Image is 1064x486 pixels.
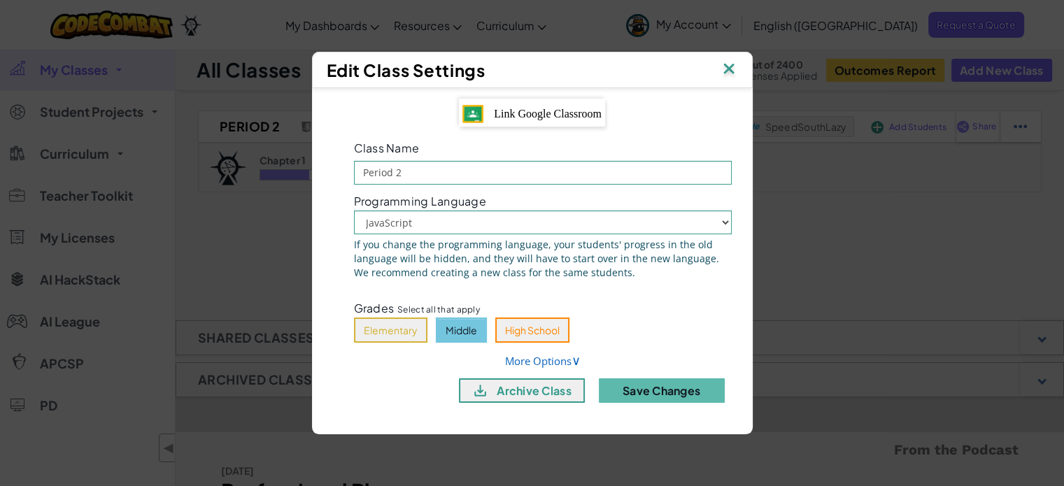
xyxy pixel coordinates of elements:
span: Programming Language [354,195,486,207]
button: Save Changes [599,378,725,403]
span: If you change the programming language, your students' progress in the old language will be hidde... [354,238,732,280]
span: Class Name [354,141,420,155]
img: IconArchive.svg [471,382,489,399]
button: High School [495,317,569,343]
button: archive class [459,378,585,403]
button: Middle [436,317,487,343]
span: ∨ [572,352,581,369]
a: More Options [505,354,581,368]
img: IconGoogleClassroom.svg [462,105,483,123]
span: Edit Class Settings [327,59,485,80]
img: IconClose.svg [720,59,738,80]
span: Grades [354,301,395,315]
span: Select all that apply [397,303,480,316]
span: Link Google Classroom [494,108,602,120]
button: Elementary [354,317,427,343]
